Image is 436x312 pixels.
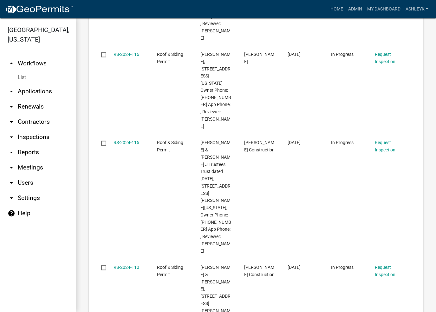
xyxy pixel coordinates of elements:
[200,52,231,129] span: Lisenko Scott, 6945 NE SUBURBAN DR MICHIGAN CITY 46360, Owner Phone: 2192217071 App Phone: , Revi...
[331,140,354,145] span: In Progress
[328,3,346,15] a: Home
[200,140,231,254] span: Knouse Andrew K & Cathleen J Trustees Trust dated 3/21/2024, 6731 W CALLOWAY ST MICHIGAN CITY 463...
[157,52,183,64] span: Roof & Siding Permit
[8,149,15,156] i: arrow_drop_down
[8,133,15,141] i: arrow_drop_down
[288,52,301,57] span: 04/09/2024
[331,265,354,270] span: In Progress
[8,209,15,217] i: help
[114,265,139,270] a: RS-2024-110
[114,140,139,145] a: RS-2024-115
[8,60,15,67] i: arrow_drop_up
[8,194,15,202] i: arrow_drop_down
[8,88,15,95] i: arrow_drop_down
[244,265,275,277] span: Arnett Construction
[8,179,15,187] i: arrow_drop_down
[375,52,395,64] a: Request Inspection
[8,103,15,110] i: arrow_drop_down
[157,140,183,153] span: Roof & Siding Permit
[375,140,395,153] a: Request Inspection
[244,52,274,64] span: Tim Starbuck
[114,52,139,57] a: RS-2024-116
[375,265,395,277] a: Request Inspection
[346,3,365,15] a: Admin
[288,265,301,270] span: 04/05/2024
[331,52,354,57] span: In Progress
[365,3,403,15] a: My Dashboard
[403,3,431,15] a: AshleyK
[244,140,275,153] span: Arnett Construction
[288,140,301,145] span: 04/09/2024
[8,118,15,126] i: arrow_drop_down
[8,164,15,171] i: arrow_drop_down
[157,265,183,277] span: Roof & Siding Permit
